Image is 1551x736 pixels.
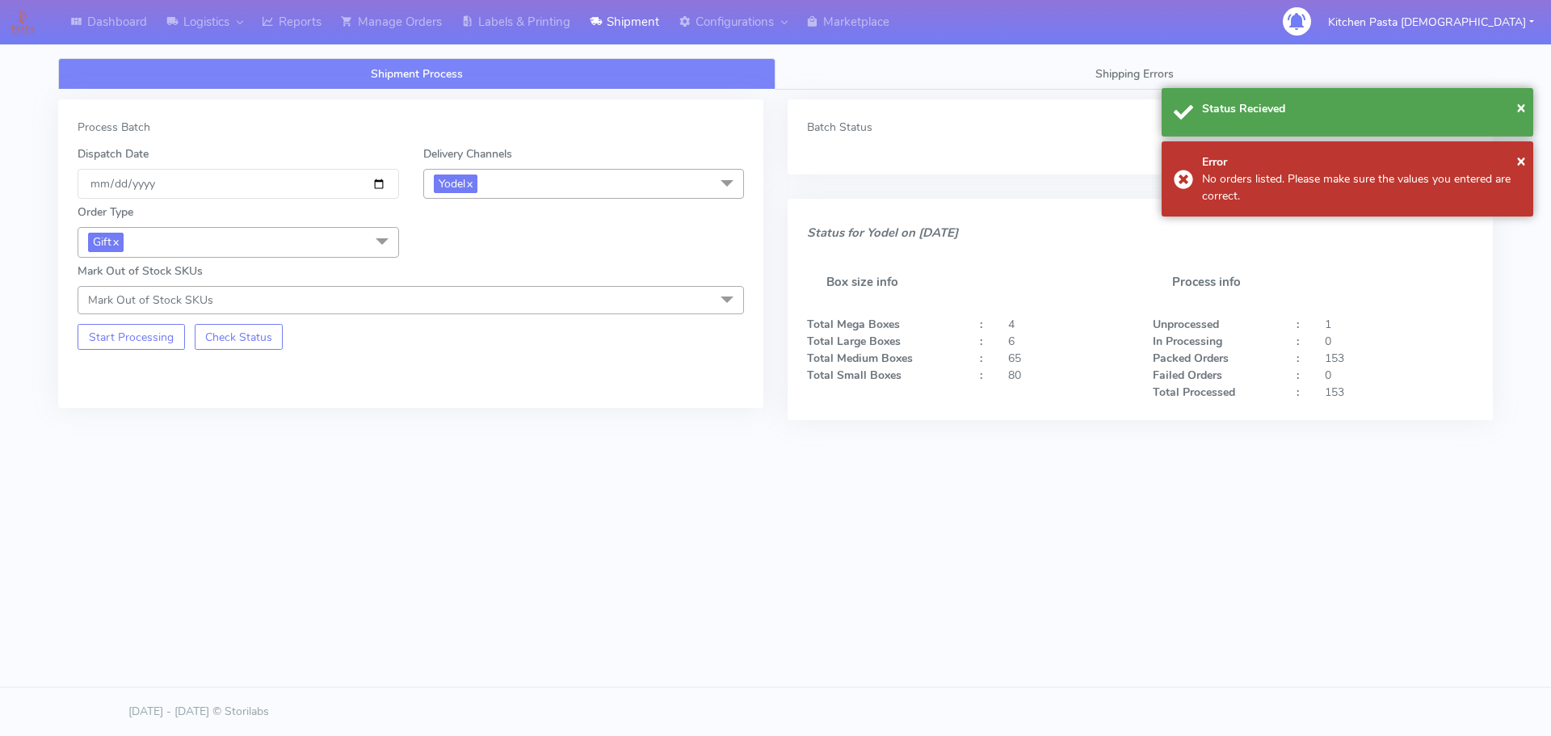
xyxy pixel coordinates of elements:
[465,175,473,191] a: x
[1153,368,1222,383] strong: Failed Orders
[371,66,463,82] span: Shipment Process
[807,351,913,366] strong: Total Medium Boxes
[78,324,185,350] button: Start Processing
[1313,316,1486,333] div: 1
[1516,95,1526,120] button: Close
[980,351,982,366] strong: :
[980,368,982,383] strong: :
[996,350,1140,367] div: 65
[1516,149,1526,171] span: ×
[1313,350,1486,367] div: 153
[1297,351,1299,366] strong: :
[78,204,133,221] label: Order Type
[1095,66,1174,82] span: Shipping Errors
[996,333,1140,350] div: 6
[1153,317,1219,332] strong: Unprocessed
[1153,334,1222,349] strong: In Processing
[78,119,744,136] div: Process Batch
[1516,96,1526,118] span: ×
[1153,351,1229,366] strong: Packed Orders
[1202,154,1522,170] div: Error
[58,58,1493,90] ul: Tabs
[807,368,902,383] strong: Total Small Boxes
[88,292,213,308] span: Mark Out of Stock SKUs
[980,317,982,332] strong: :
[996,316,1140,333] div: 4
[1297,385,1299,400] strong: :
[807,256,1129,309] h5: Box size info
[1202,170,1522,204] div: No orders listed. Please make sure the values you entered are correct.
[111,233,119,250] a: x
[88,233,124,251] span: Gift
[1316,6,1546,39] button: Kitchen Pasta [DEMOGRAPHIC_DATA]
[1297,317,1299,332] strong: :
[195,324,284,350] button: Check Status
[1202,100,1522,117] div: Status Recieved
[1153,256,1474,309] h5: Process info
[423,145,512,162] label: Delivery Channels
[1516,149,1526,173] button: Close
[1313,333,1486,350] div: 0
[996,367,1140,384] div: 80
[78,145,149,162] label: Dispatch Date
[1297,334,1299,349] strong: :
[807,334,901,349] strong: Total Large Boxes
[1153,385,1235,400] strong: Total Processed
[78,263,203,280] label: Mark Out of Stock SKUs
[980,334,982,349] strong: :
[434,175,477,193] span: Yodel
[1313,384,1486,401] div: 153
[1313,367,1486,384] div: 0
[807,317,900,332] strong: Total Mega Boxes
[807,225,958,241] i: Status for Yodel on [DATE]
[807,119,1473,136] div: Batch Status
[1297,368,1299,383] strong: :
